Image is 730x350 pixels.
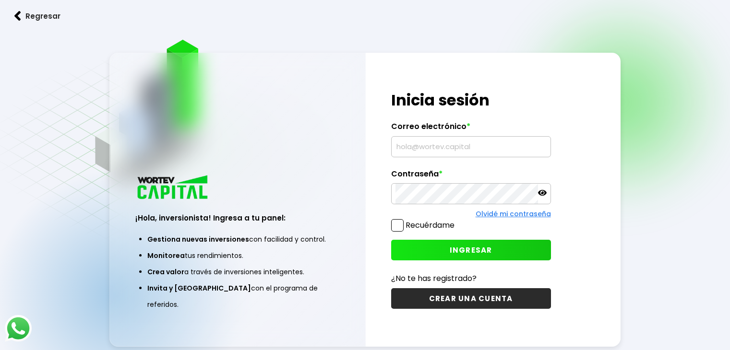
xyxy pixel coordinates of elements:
[147,231,327,247] li: con facilidad y control.
[147,247,327,264] li: tus rendimientos.
[450,245,492,255] span: INGRESAR
[406,220,455,231] label: Recuérdame
[14,11,21,21] img: flecha izquierda
[147,267,184,277] span: Crea valor
[395,137,547,157] input: hola@wortev.capital
[147,283,251,293] span: Invita y [GEOGRAPHIC_DATA]
[147,234,249,244] span: Gestiona nuevas inversiones
[391,169,551,184] label: Contraseña
[391,288,551,309] button: CREAR UNA CUENTA
[391,122,551,136] label: Correo electrónico
[5,315,32,342] img: logos_whatsapp-icon.242b2217.svg
[391,89,551,112] h1: Inicia sesión
[147,280,327,313] li: con el programa de referidos.
[135,174,211,202] img: logo_wortev_capital
[391,272,551,309] a: ¿No te has registrado?CREAR UNA CUENTA
[147,264,327,280] li: a través de inversiones inteligentes.
[391,272,551,284] p: ¿No te has registrado?
[135,212,339,223] h3: ¡Hola, inversionista! Ingresa a tu panel:
[147,251,185,260] span: Monitorea
[391,240,551,260] button: INGRESAR
[476,209,551,219] a: Olvidé mi contraseña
